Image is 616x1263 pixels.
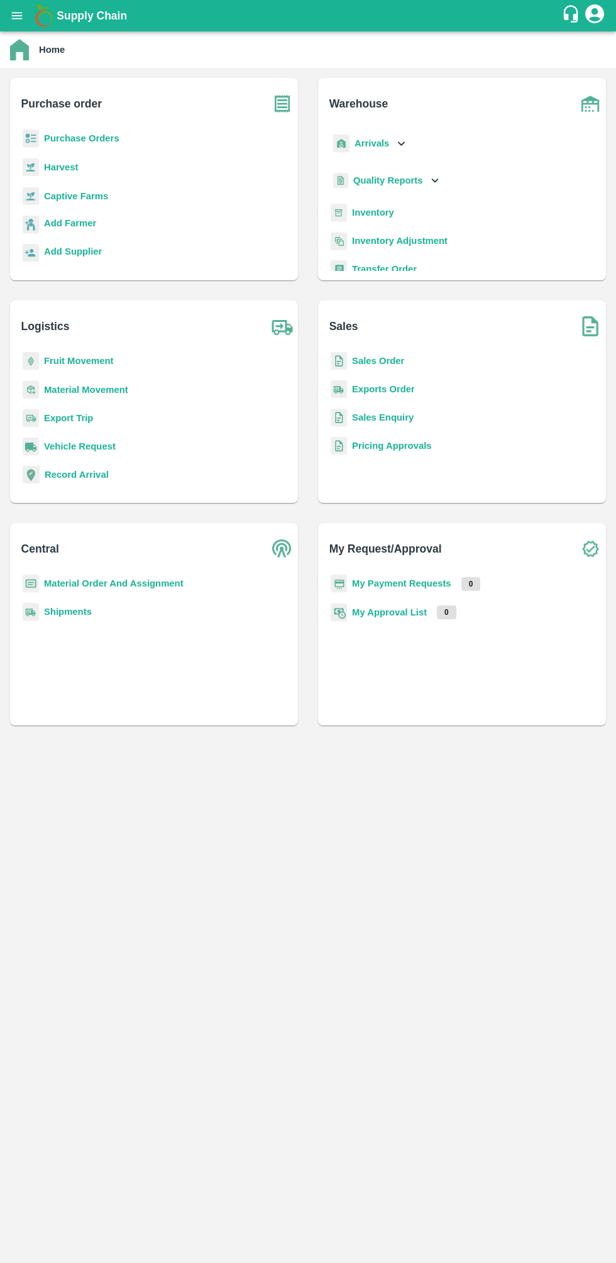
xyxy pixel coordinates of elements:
a: Exports Order [352,384,415,394]
a: Pricing Approvals [352,441,431,451]
a: Inventory Adjustment [352,236,448,246]
a: Fruit Movement [44,356,114,366]
img: harvest [23,158,39,177]
img: material [23,380,39,399]
img: shipments [23,603,39,621]
b: Arrivals [355,138,389,148]
a: My Payment Requests [352,578,451,588]
a: Purchase Orders [44,133,119,143]
a: Record Arrival [45,470,109,480]
b: Supply Chain [57,9,127,22]
img: whTransfer [331,260,347,279]
a: Captive Farms [44,191,108,201]
a: Supply Chain [57,7,561,25]
img: central [267,533,298,565]
img: qualityReport [333,173,348,189]
img: whInventory [331,204,347,222]
a: Transfer Order [352,264,417,274]
a: Material Order And Assignment [44,578,184,588]
img: vehicle [23,438,39,456]
img: delivery [23,409,39,427]
img: sales [331,352,347,370]
img: logo [31,3,57,28]
b: Purchase order [21,95,102,113]
img: farmer [23,216,39,234]
a: Sales Enquiry [352,412,414,422]
b: Quality Reports [353,175,423,185]
a: Vehicle Request [44,441,116,451]
a: Sales Order [352,356,404,366]
img: inventory [331,232,347,250]
img: centralMaterial [23,575,39,593]
button: open drawer [3,1,31,30]
img: supplier [23,244,39,262]
a: Shipments [44,607,92,617]
img: reciept [23,130,39,148]
img: home [10,39,29,60]
a: My Approval List [352,607,427,617]
a: Harvest [44,162,78,172]
a: Inventory [352,207,394,218]
b: Home [39,45,65,55]
img: purchase [267,88,298,119]
div: Quality Reports [331,168,442,194]
a: Material Movement [44,385,128,395]
a: Add Farmer [44,216,96,233]
img: soSales [575,311,606,342]
img: sales [331,409,347,427]
p: 0 [461,577,481,591]
b: Central [21,540,59,558]
b: Logistics [21,317,70,335]
img: shipments [331,380,347,399]
img: recordArrival [23,466,40,483]
img: fruit [23,352,39,370]
b: Warehouse [329,95,388,113]
img: payment [331,575,347,593]
img: check [575,533,606,565]
img: sales [331,437,347,455]
b: Add Farmer [44,218,96,228]
b: Sales [329,317,358,335]
div: Arrivals [331,130,409,158]
b: Add Supplier [44,246,102,256]
p: 0 [437,605,456,619]
img: truck [267,311,298,342]
a: Export Trip [44,413,93,423]
a: Add Supplier [44,245,102,262]
img: whArrival [333,135,349,153]
img: harvest [23,187,39,206]
div: account of current user [583,3,606,29]
div: customer-support [561,4,583,27]
img: approval [331,603,347,622]
b: My Request/Approval [329,540,442,558]
img: warehouse [575,88,606,119]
